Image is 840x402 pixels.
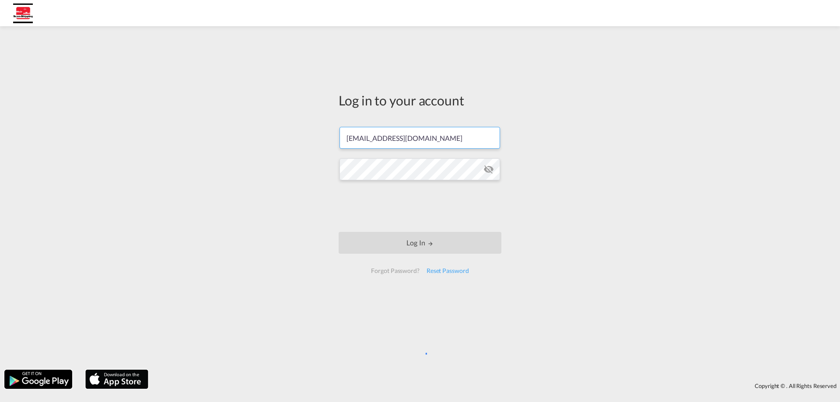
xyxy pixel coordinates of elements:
div: Copyright © . All Rights Reserved [153,378,840,393]
div: Forgot Password? [367,263,423,279]
iframe: reCAPTCHA [353,189,486,223]
img: 14889e00a94e11eea43deb41f6cedd1b.jpg [13,3,33,23]
img: apple.png [84,369,149,390]
div: Log in to your account [339,91,501,109]
md-icon: icon-eye-off [483,164,494,175]
div: Reset Password [423,263,472,279]
input: Enter email/phone number [339,127,500,149]
img: google.png [3,369,73,390]
button: LOGIN [339,232,501,254]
